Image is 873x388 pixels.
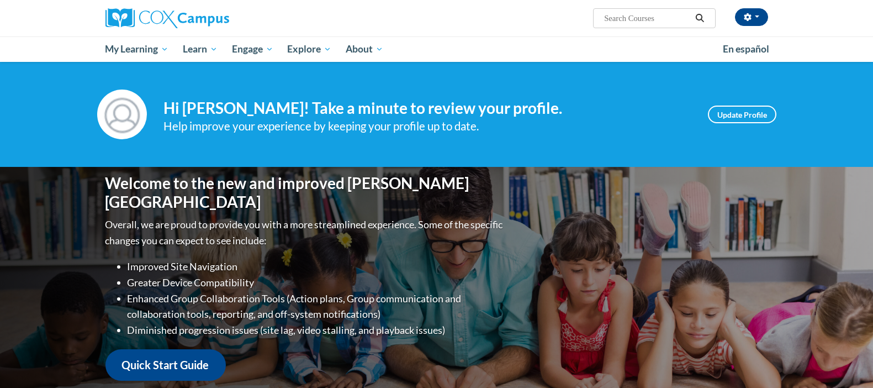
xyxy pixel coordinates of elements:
[89,36,785,62] div: Main menu
[338,36,390,62] a: About
[232,43,273,56] span: Engage
[287,43,331,56] span: Explore
[105,8,315,28] a: Cox Campus
[98,36,176,62] a: My Learning
[163,117,691,135] div: Help improve your experience by keeping your profile up to date.
[105,174,506,211] h1: Welcome to the new and improved [PERSON_NAME][GEOGRAPHIC_DATA]
[225,36,281,62] a: Engage
[128,259,506,275] li: Improved Site Navigation
[183,43,218,56] span: Learn
[716,38,776,61] a: En español
[723,43,769,55] span: En español
[128,291,506,323] li: Enhanced Group Collaboration Tools (Action plans, Group communication and collaboration tools, re...
[708,106,776,123] a: Update Profile
[346,43,383,56] span: About
[97,90,147,139] img: Profile Image
[163,99,691,118] h4: Hi [PERSON_NAME]! Take a minute to review your profile.
[691,12,708,25] button: Search
[105,43,168,56] span: My Learning
[829,344,864,379] iframe: Button to launch messaging window
[105,349,226,381] a: Quick Start Guide
[735,8,768,26] button: Account Settings
[603,12,691,25] input: Search Courses
[128,275,506,291] li: Greater Device Compatibility
[105,8,229,28] img: Cox Campus
[176,36,225,62] a: Learn
[105,217,506,249] p: Overall, we are proud to provide you with a more streamlined experience. Some of the specific cha...
[280,36,338,62] a: Explore
[128,322,506,338] li: Diminished progression issues (site lag, video stalling, and playback issues)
